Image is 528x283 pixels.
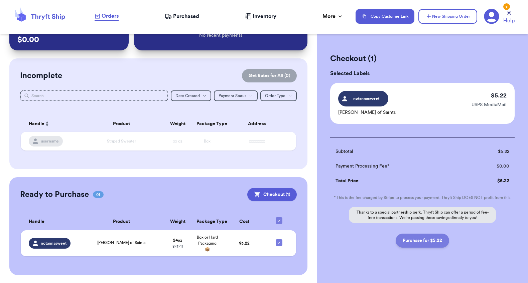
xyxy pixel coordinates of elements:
[322,12,344,20] div: More
[192,213,222,230] th: Package Type
[222,213,266,230] th: Cost
[330,69,515,77] h3: Selected Labels
[29,218,44,225] span: Handle
[265,94,285,98] span: Order Type
[247,188,297,201] button: Checkout (1)
[356,9,414,24] button: Copy Customer Link
[466,144,515,159] td: $ 5.22
[97,241,145,245] span: [PERSON_NAME] of Saints
[41,138,59,144] span: username
[173,139,182,143] span: xx oz
[163,213,192,230] th: Weight
[107,139,136,143] span: Striped Sweater
[338,109,396,116] p: [PERSON_NAME] of Saints
[330,174,466,188] td: Total Price
[330,144,466,159] td: Subtotal
[175,94,200,98] span: Date Created
[173,238,182,242] strong: 24 oz
[199,32,242,39] p: No recent payments
[466,159,515,174] td: $ 0.00
[245,12,276,20] a: Inventory
[351,95,382,101] span: notannasweet
[249,139,265,143] span: xxxxxxxx
[484,9,499,24] a: 6
[222,116,296,132] th: Address
[29,120,44,127] span: Handle
[349,207,496,223] p: Thanks to a special partnership perk, Thryft Ship can offer a period of fee-free transactions. We...
[472,101,507,108] p: USPS MediaMail
[20,70,62,81] h2: Incomplete
[503,3,510,10] div: 6
[260,90,297,101] button: Order Type
[330,159,466,174] td: Payment Processing Fee*
[466,174,515,188] td: $ 5.22
[396,234,449,248] button: Purchase for $5.22
[197,235,218,251] span: Box or Hard Packaging 📦
[214,90,258,101] button: Payment Status
[192,116,222,132] th: Package Type
[95,12,119,21] a: Orders
[219,94,246,98] span: Payment Status
[163,116,192,132] th: Weight
[242,69,297,82] button: Get Rates for All (0)
[44,120,50,128] button: Sort ascending
[253,12,276,20] span: Inventory
[204,139,211,143] span: Box
[172,244,183,248] span: 8 x 1 x 11
[102,12,119,20] span: Orders
[41,241,67,246] span: notannasweet
[491,91,507,100] p: $ 5.22
[20,189,89,200] h2: Ready to Purchase
[80,116,163,132] th: Product
[93,191,104,198] span: 01
[503,17,515,25] span: Help
[503,11,515,25] a: Help
[80,213,163,230] th: Product
[165,12,199,20] a: Purchased
[17,34,120,45] p: $ 0.00
[239,241,250,245] span: $ 5.22
[330,53,515,64] h2: Checkout ( 1 )
[173,12,199,20] span: Purchased
[171,90,211,101] button: Date Created
[330,195,515,200] p: * This is the fee charged by Stripe to process your payment. Thryft Ship DOES NOT profit from this.
[20,90,168,101] input: Search
[418,9,477,24] button: New Shipping Order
